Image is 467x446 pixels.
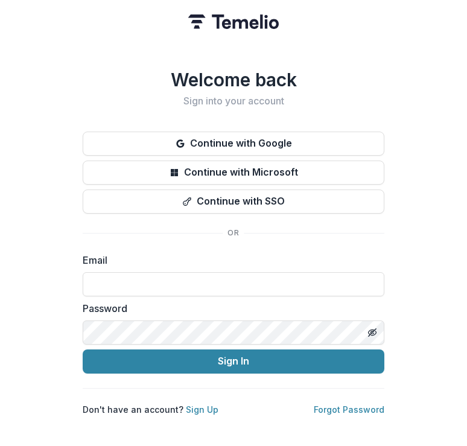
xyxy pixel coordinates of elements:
[363,323,382,342] button: Toggle password visibility
[83,403,218,416] p: Don't have an account?
[83,69,384,91] h1: Welcome back
[83,132,384,156] button: Continue with Google
[83,161,384,185] button: Continue with Microsoft
[83,253,377,267] label: Email
[83,190,384,214] button: Continue with SSO
[83,95,384,107] h2: Sign into your account
[188,14,279,29] img: Temelio
[186,404,218,415] a: Sign Up
[83,301,377,316] label: Password
[83,349,384,374] button: Sign In
[314,404,384,415] a: Forgot Password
